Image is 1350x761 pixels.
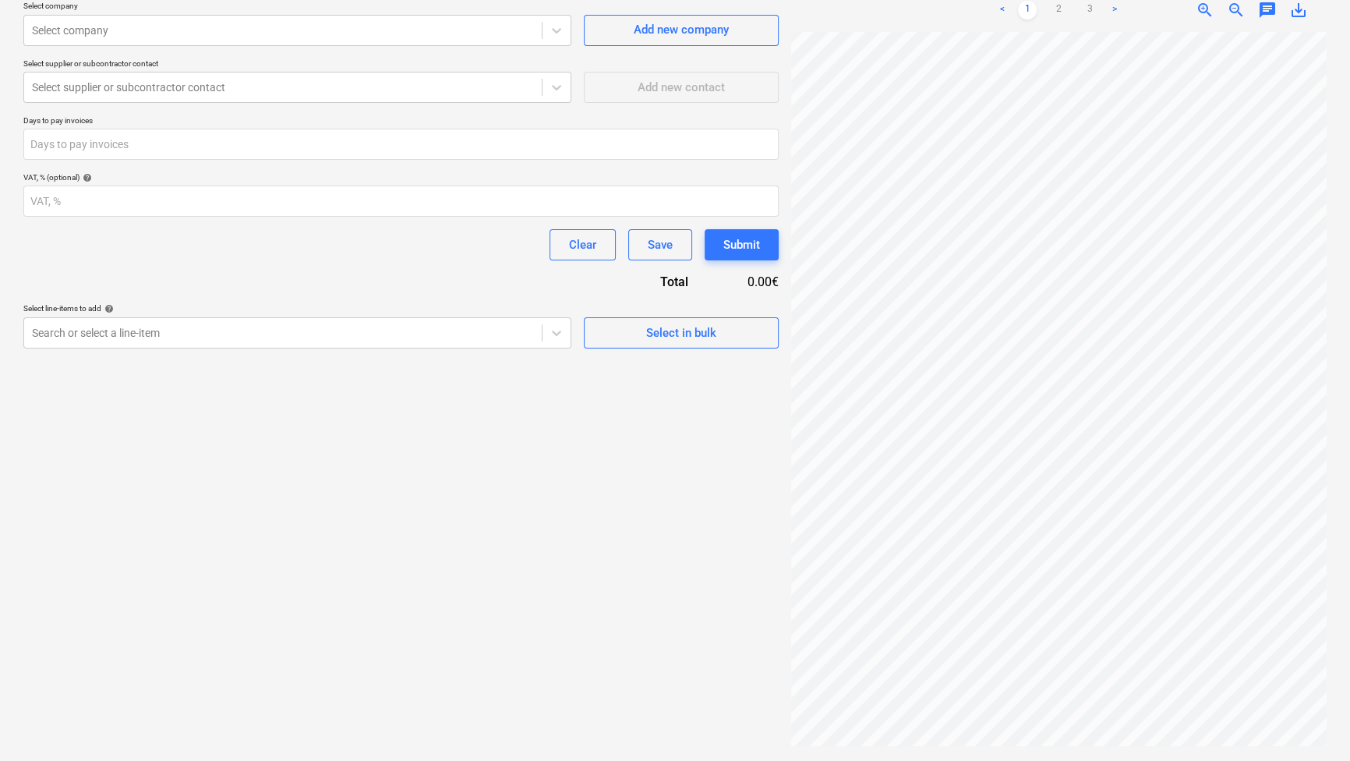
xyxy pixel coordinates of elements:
span: help [80,173,92,182]
div: Save [648,235,673,255]
div: Clear [569,235,596,255]
button: Select in bulk [584,317,779,349]
div: Select in bulk [646,323,716,343]
div: Submit [723,235,760,255]
a: Previous page [993,1,1012,19]
span: save_alt [1289,1,1308,19]
div: 0.00€ [713,273,779,291]
span: zoom_in [1196,1,1214,19]
a: Page 2 [1049,1,1068,19]
input: Days to pay invoices [23,129,779,160]
span: help [101,304,114,313]
button: Add new company [584,15,779,46]
input: VAT, % [23,186,779,217]
div: VAT, % (optional) [23,172,779,182]
a: Page 3 [1080,1,1099,19]
p: Days to pay invoices [23,115,779,129]
p: Select supplier or subcontractor contact [23,58,571,72]
button: Clear [550,229,616,260]
span: zoom_out [1227,1,1246,19]
span: chat [1258,1,1277,19]
div: Add new company [634,19,729,40]
div: Select line-items to add [23,303,571,313]
div: Total [576,273,713,291]
a: Next page [1105,1,1124,19]
button: Save [628,229,692,260]
button: Submit [705,229,779,260]
a: Page 1 is your current page [1018,1,1037,19]
p: Select company [23,1,571,14]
